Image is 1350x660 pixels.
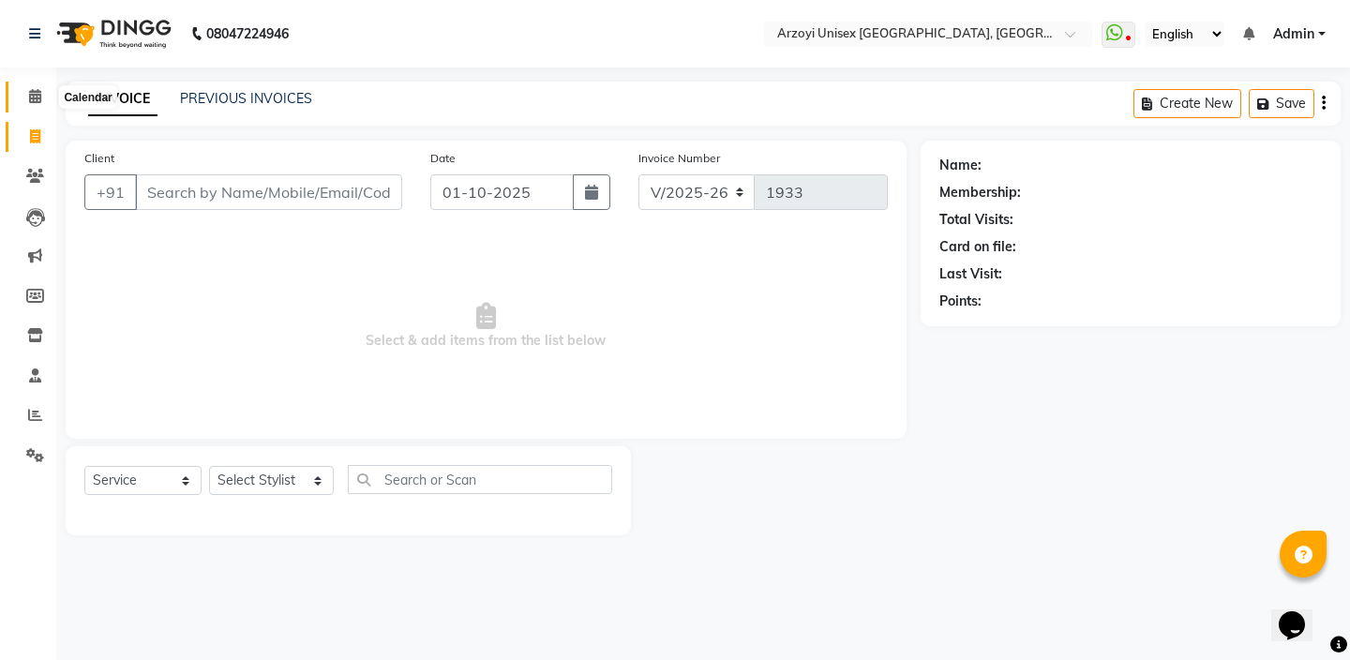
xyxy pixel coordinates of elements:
b: 08047224946 [206,7,289,60]
a: PREVIOUS INVOICES [180,90,312,107]
input: Search by Name/Mobile/Email/Code [135,174,402,210]
iframe: chat widget [1271,585,1331,641]
div: Name: [939,156,982,175]
div: Last Visit: [939,264,1002,284]
div: Card on file: [939,237,1016,257]
button: +91 [84,174,137,210]
button: Save [1249,89,1314,118]
input: Search or Scan [348,465,612,494]
span: Admin [1273,24,1314,44]
div: Points: [939,292,982,311]
label: Date [430,150,456,167]
img: logo [48,7,176,60]
div: Membership: [939,183,1021,202]
div: Calendar [59,86,116,109]
button: Create New [1133,89,1241,118]
label: Invoice Number [638,150,720,167]
div: Total Visits: [939,210,1013,230]
label: Client [84,150,114,167]
span: Select & add items from the list below [84,232,888,420]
